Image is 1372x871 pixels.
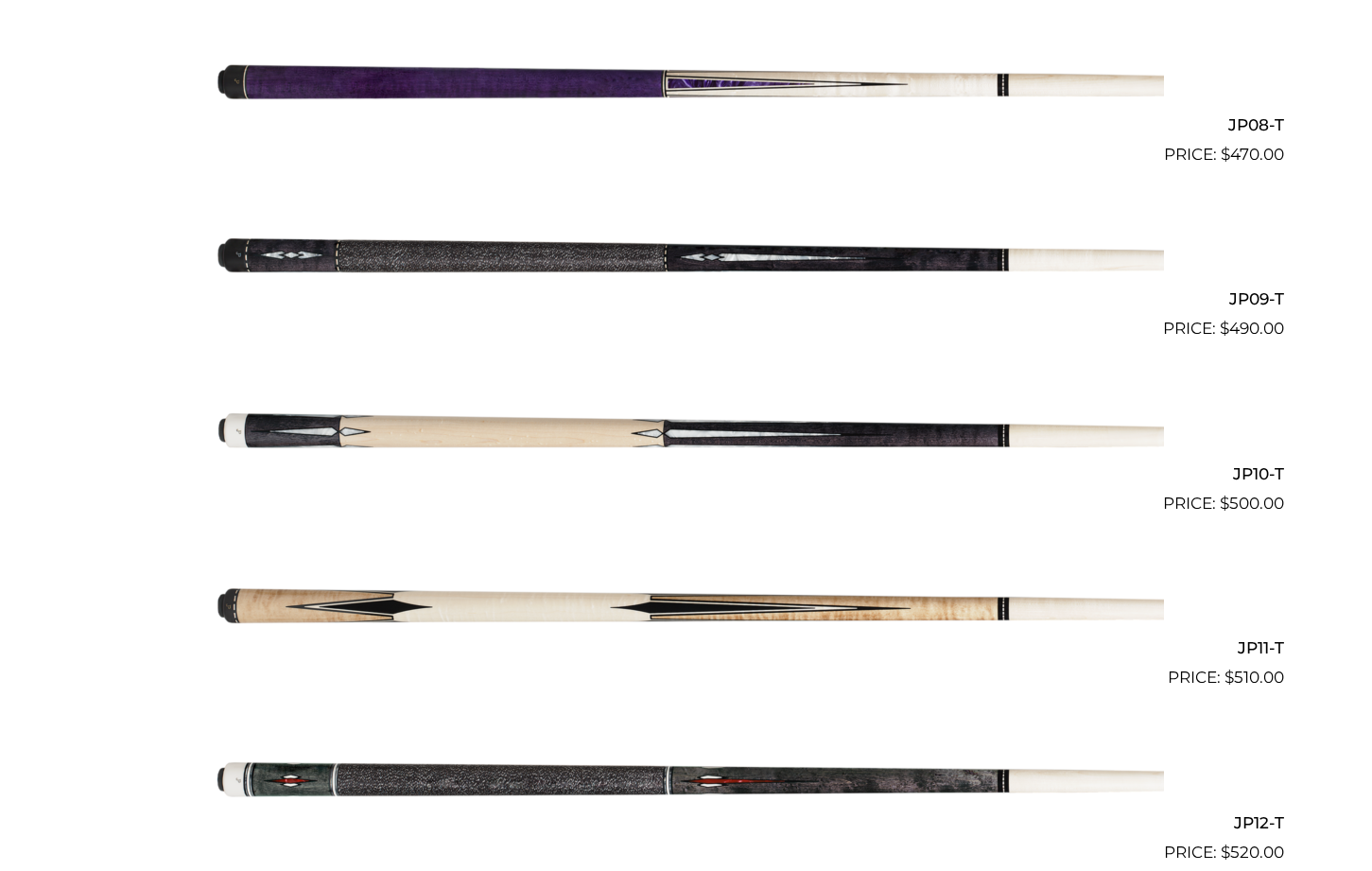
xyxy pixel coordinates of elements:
h2: JP10-T [89,456,1284,491]
a: JP08-T $470.00 [89,1,1284,167]
h2: JP11-T [89,631,1284,666]
a: JP12-T $520.00 [89,698,1284,864]
span: $ [1220,319,1229,338]
span: $ [1221,145,1230,164]
span: $ [1221,843,1230,862]
span: $ [1220,494,1229,513]
bdi: 490.00 [1220,319,1284,338]
img: JP08-T [209,1,1164,160]
img: JP12-T [209,698,1164,857]
img: JP09-T [209,175,1164,334]
h2: JP08-T [89,108,1284,143]
a: JP10-T $500.00 [89,349,1284,515]
bdi: 500.00 [1220,494,1284,513]
h2: JP09-T [89,282,1284,317]
span: $ [1224,668,1234,687]
a: JP09-T $490.00 [89,175,1284,341]
a: JP11-T $510.00 [89,524,1284,690]
bdi: 510.00 [1224,668,1284,687]
bdi: 470.00 [1221,145,1284,164]
h2: JP12-T [89,805,1284,840]
img: JP10-T [209,349,1164,508]
bdi: 520.00 [1221,843,1284,862]
img: JP11-T [209,524,1164,683]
